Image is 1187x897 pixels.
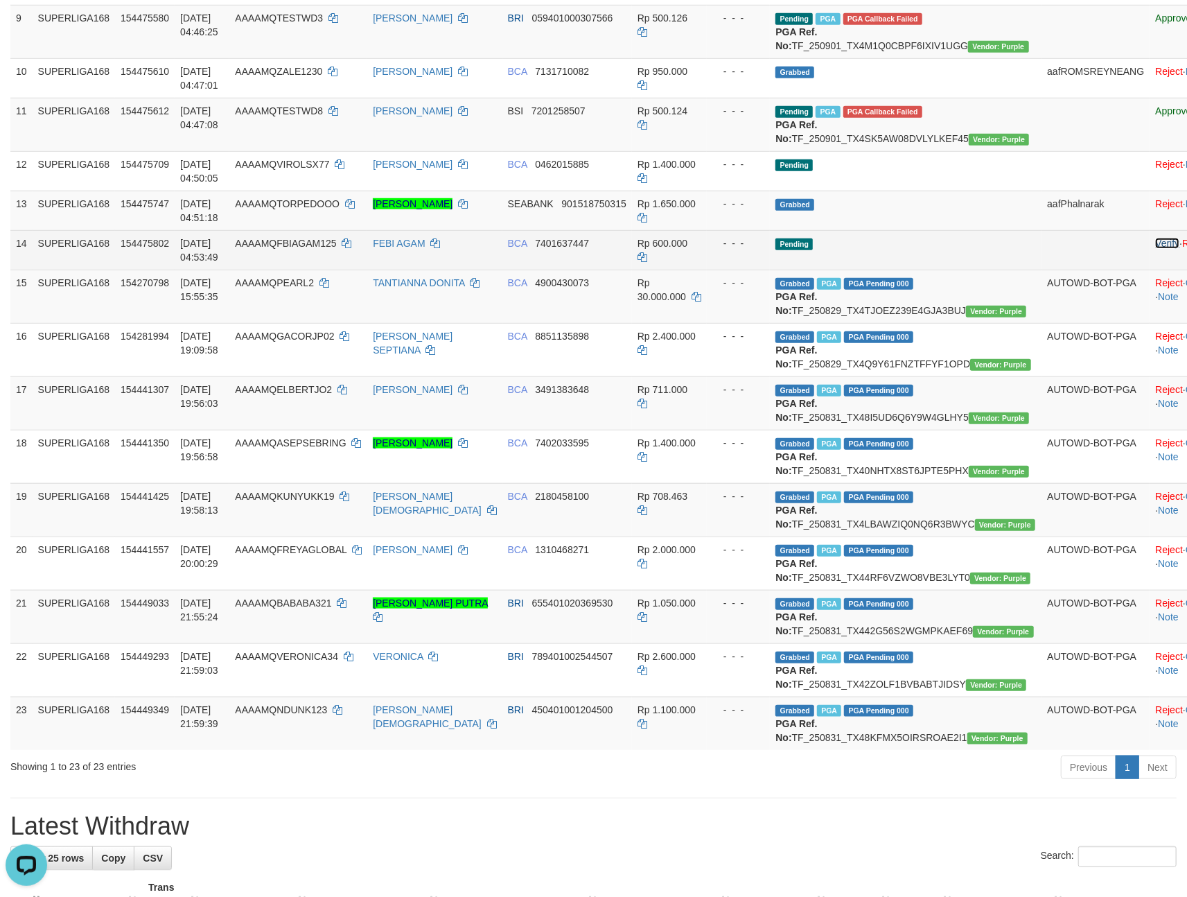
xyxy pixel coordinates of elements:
span: Pending [775,159,813,171]
td: AUTOWD-BOT-PGA [1041,376,1150,430]
span: BRI [508,651,524,662]
b: PGA Ref. No: [775,665,817,690]
span: Rp 1.100.000 [638,704,696,715]
a: Reject [1155,66,1183,77]
span: Copy 8851135898 to clipboard [535,331,589,342]
span: BCA [508,238,527,249]
span: AAAAMQTORPEDOOO [235,198,340,209]
td: AUTOWD-BOT-PGA [1041,590,1150,643]
span: Rp 711.000 [638,384,687,395]
span: Copy [101,853,125,864]
span: PGA Error [843,106,922,118]
span: [DATE] 20:00:29 [180,544,218,569]
span: Marked by aafheankoy [817,705,841,717]
span: Marked by aafheankoy [817,652,841,663]
b: PGA Ref. No: [775,451,817,476]
span: [DATE] 04:51:18 [180,198,218,223]
span: Grabbed [775,598,814,610]
span: Copy 059401000307566 to clipboard [532,12,613,24]
td: SUPERLIGA168 [33,191,116,230]
td: 16 [10,323,33,376]
span: [DATE] 04:47:01 [180,66,218,91]
a: 1 [1116,756,1139,779]
td: TF_250901_TX4SK5AW08DVLYLKEF45 [770,98,1041,151]
span: Copy 655401020369530 to clipboard [532,598,613,609]
span: Copy 1310468271 to clipboard [535,544,589,555]
span: [DATE] 19:56:58 [180,437,218,462]
span: AAAAMQNDUNK123 [235,704,327,715]
a: [PERSON_NAME] [373,198,452,209]
span: Vendor URL: https://trx4.1velocity.biz [966,679,1026,691]
a: Verify [1155,238,1179,249]
a: [PERSON_NAME][DEMOGRAPHIC_DATA] [373,491,482,516]
span: [DATE] 21:55:24 [180,598,218,622]
b: PGA Ref. No: [775,718,817,743]
td: SUPERLIGA168 [33,58,116,98]
span: Rp 1.050.000 [638,598,696,609]
td: SUPERLIGA168 [33,643,116,697]
td: AUTOWD-BOT-PGA [1041,537,1150,590]
td: SUPERLIGA168 [33,270,116,323]
span: 154449293 [121,651,169,662]
span: AAAAMQGACORJP02 [235,331,334,342]
a: Note [1158,558,1179,569]
span: BCA [508,544,527,555]
b: PGA Ref. No: [775,398,817,423]
td: 19 [10,483,33,537]
div: - - - [712,157,765,171]
span: Grabbed [775,652,814,663]
span: Copy 2180458100 to clipboard [535,491,589,502]
span: [DATE] 21:59:03 [180,651,218,676]
span: [DATE] 04:50:05 [180,159,218,184]
div: - - - [712,197,765,211]
span: [DATE] 15:55:35 [180,277,218,302]
span: BCA [508,331,527,342]
span: AAAAMQTESTWD8 [235,105,323,116]
span: Vendor URL: https://trx4.1velocity.biz [968,41,1028,53]
span: 154449349 [121,704,169,715]
a: FEBI AGAM [373,238,425,249]
b: PGA Ref. No: [775,558,817,583]
a: [PERSON_NAME] PUTRA [373,598,488,609]
td: TF_250831_TX44RF6VZWO8VBE3LYT0 [770,537,1041,590]
td: 18 [10,430,33,483]
span: AAAAMQFBIAGAM125 [235,238,336,249]
span: Copy 4900430073 to clipboard [535,277,589,288]
a: Note [1158,611,1179,622]
div: - - - [712,236,765,250]
a: Next [1138,756,1177,779]
span: 154449033 [121,598,169,609]
span: Rp 1.400.000 [638,437,696,448]
a: [PERSON_NAME] [373,384,452,395]
td: TF_250831_TX40NHTX8ST6JPTE5PHX [770,430,1041,483]
span: [DATE] 04:46:25 [180,12,218,37]
a: Reject [1155,598,1183,609]
span: Copy 450401001204500 to clipboard [532,704,613,715]
button: Open LiveChat chat widget [6,6,47,47]
a: [PERSON_NAME][DEMOGRAPHIC_DATA] [373,704,482,729]
span: 154475747 [121,198,169,209]
span: PGA Pending [844,278,913,290]
a: [PERSON_NAME] [373,544,452,555]
span: BCA [508,66,527,77]
td: 15 [10,270,33,323]
span: [DATE] 04:53:49 [180,238,218,263]
div: - - - [712,329,765,343]
span: AAAAMQPEARL2 [235,277,314,288]
td: 11 [10,98,33,151]
a: [PERSON_NAME] [373,159,452,170]
span: 154441307 [121,384,169,395]
span: Copy 7401637447 to clipboard [535,238,589,249]
td: 10 [10,58,33,98]
span: Grabbed [775,385,814,397]
a: CSV [134,846,172,870]
div: Showing 1 to 23 of 23 entries [10,754,484,774]
a: [PERSON_NAME] [373,12,452,24]
a: VERONICA [373,651,423,662]
td: 17 [10,376,33,430]
span: Rp 2.000.000 [638,544,696,555]
span: Vendor URL: https://trx4.1velocity.biz [969,134,1029,146]
b: PGA Ref. No: [775,505,817,530]
span: BRI [508,12,524,24]
a: Reject [1155,491,1183,502]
